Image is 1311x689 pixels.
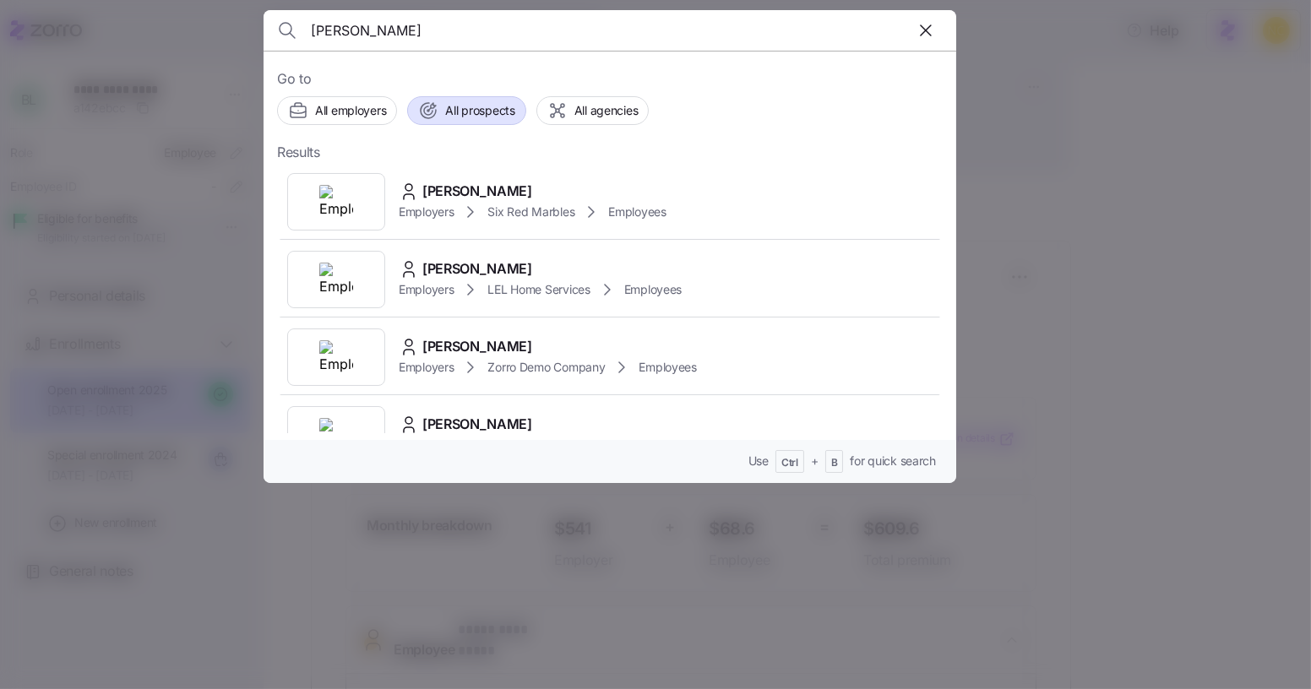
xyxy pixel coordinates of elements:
span: Use [748,453,769,469]
img: Employer logo [319,340,353,374]
span: Employees [624,281,682,298]
span: [PERSON_NAME] [422,414,532,435]
span: for quick search [850,453,936,469]
img: Employer logo [319,418,353,452]
span: B [831,456,838,470]
img: Employer logo [319,185,353,219]
span: [PERSON_NAME] [422,336,532,357]
span: [PERSON_NAME] [422,181,532,202]
span: All prospects [445,102,514,119]
button: All prospects [407,96,525,125]
button: All employers [277,96,397,125]
span: Employees [639,359,696,376]
span: All employers [315,102,386,119]
img: Employer logo [319,263,353,296]
span: [PERSON_NAME] [422,258,532,279]
span: Go to [277,68,943,90]
span: Employers [399,359,454,376]
span: Zorro Demo Company [487,359,605,376]
span: Results [277,142,320,163]
span: Employers [399,281,454,298]
span: Employers [399,203,454,220]
span: All agencies [574,102,639,119]
span: Six Red Marbles [487,203,574,220]
span: Employees [608,203,666,220]
span: LEL Home Services [487,281,590,298]
span: + [811,453,819,469]
span: Ctrl [781,456,798,470]
button: All agencies [536,96,650,125]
